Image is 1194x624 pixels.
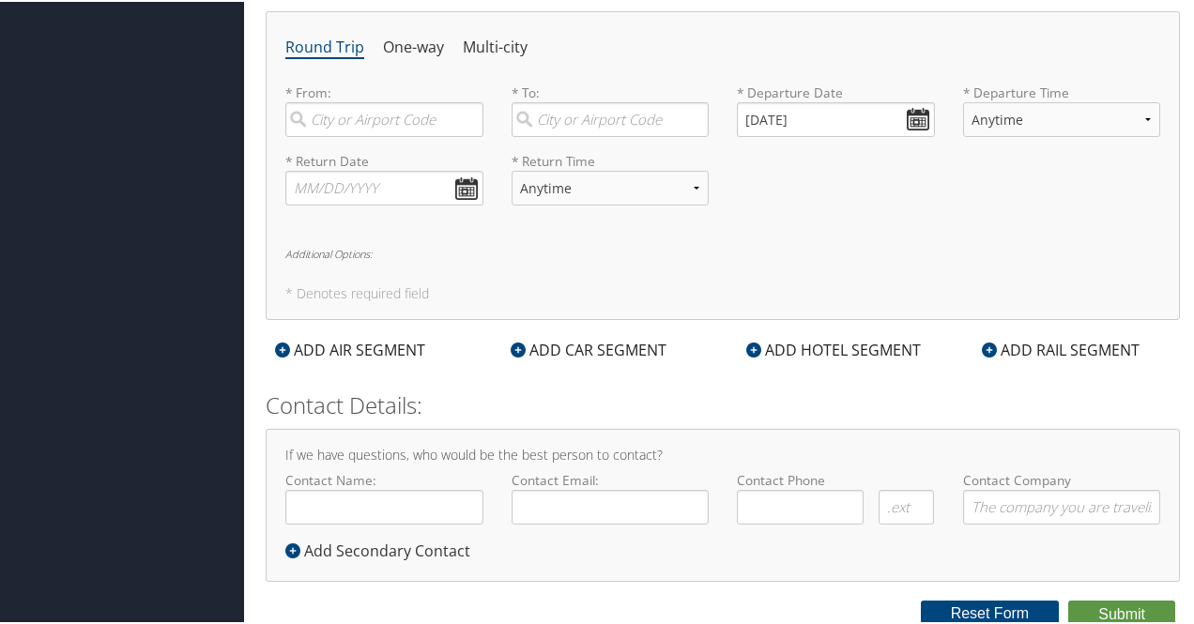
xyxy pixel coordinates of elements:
[285,169,483,204] input: MM/DD/YYYY
[285,100,483,135] input: City or Airport Code
[737,100,935,135] input: MM/DD/YYYY
[463,29,528,63] li: Multi-city
[285,538,480,560] div: Add Secondary Contact
[285,469,483,523] label: Contact Name:
[285,488,483,523] input: Contact Name:
[285,29,364,63] li: Round Trip
[285,247,1160,257] h6: Additional Options:
[383,29,444,63] li: One-way
[963,100,1161,135] select: * Departure Time
[501,337,676,359] div: ADD CAR SEGMENT
[737,82,935,100] label: * Departure Date
[512,82,710,135] label: * To:
[266,337,435,359] div: ADD AIR SEGMENT
[963,488,1161,523] input: Contact Company
[963,469,1161,523] label: Contact Company
[266,388,1180,419] h2: Contact Details:
[512,488,710,523] input: Contact Email:
[285,447,1160,460] h4: If we have questions, who would be the best person to contact?
[972,337,1149,359] div: ADD RAIL SEGMENT
[285,150,483,169] label: * Return Date
[963,82,1161,150] label: * Departure Time
[512,469,710,523] label: Contact Email:
[879,488,934,523] input: .ext
[512,150,710,169] label: * Return Time
[285,285,1160,298] h5: * Denotes required field
[737,469,935,488] label: Contact Phone
[285,82,483,135] label: * From:
[512,100,710,135] input: City or Airport Code
[737,337,930,359] div: ADD HOTEL SEGMENT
